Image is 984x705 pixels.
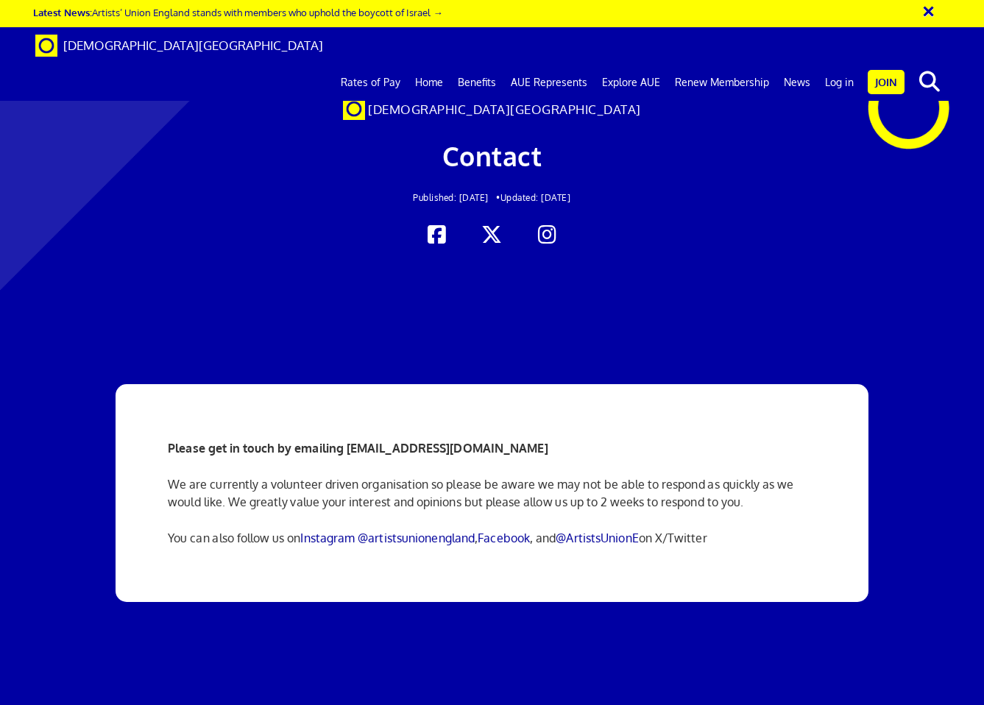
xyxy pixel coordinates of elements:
span: [DEMOGRAPHIC_DATA][GEOGRAPHIC_DATA] [63,38,323,53]
strong: Latest News: [33,6,92,18]
a: Facebook [478,531,530,545]
a: Brand [DEMOGRAPHIC_DATA][GEOGRAPHIC_DATA] [24,27,334,64]
a: Home [408,64,450,101]
a: News [776,64,818,101]
strong: Please get in touch by emailing [EMAIL_ADDRESS][DOMAIN_NAME] [168,441,548,456]
span: Published: [DATE] • [413,192,500,203]
span: Contact [442,139,542,172]
a: Benefits [450,64,503,101]
a: Instagram @artistsunionengland [300,531,475,545]
p: You can also follow us on , , and on X/Twitter [168,529,816,547]
a: Join [868,70,905,94]
p: We are currently a volunteer driven organisation so please be aware we may not be able to respond... [168,475,816,511]
a: Renew Membership [668,64,776,101]
a: @ArtistsUnionE [556,531,638,545]
h2: Updated: [DATE] [191,193,793,202]
a: Rates of Pay [333,64,408,101]
a: Log in [818,64,861,101]
span: [DEMOGRAPHIC_DATA][GEOGRAPHIC_DATA] [368,102,641,117]
button: search [907,66,952,97]
a: AUE Represents [503,64,595,101]
a: Latest News:Artists’ Union England stands with members who uphold the boycott of Israel → [33,6,442,18]
a: Explore AUE [595,64,668,101]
